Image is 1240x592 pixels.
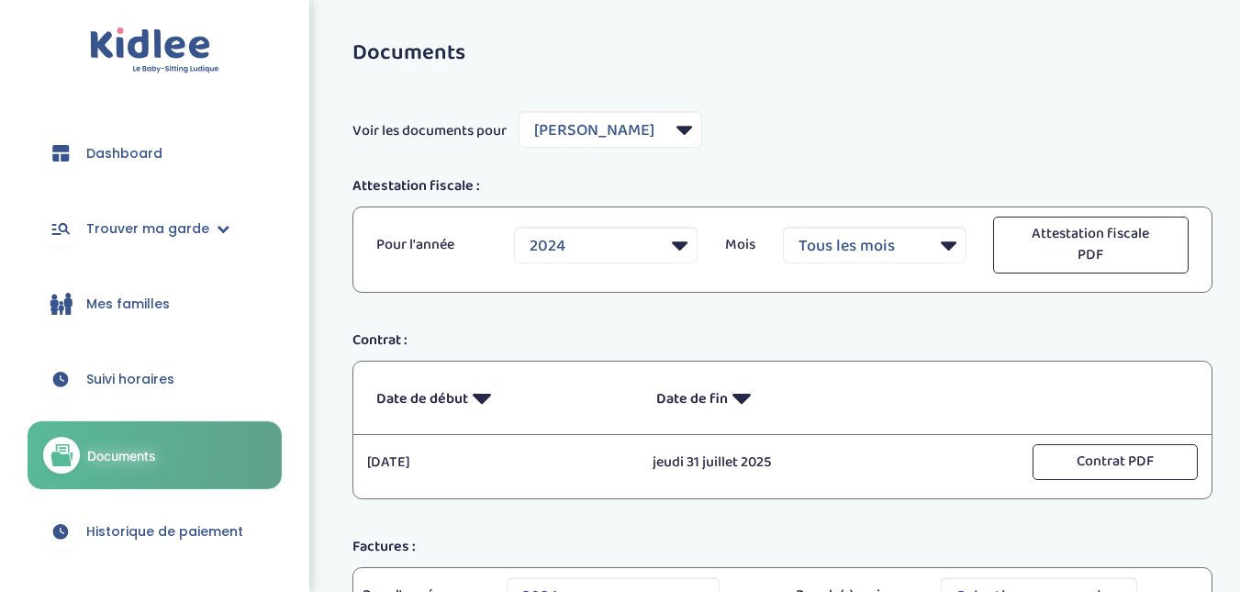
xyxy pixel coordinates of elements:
span: Trouver ma garde [86,219,209,239]
span: Historique de paiement [86,522,243,542]
div: Factures : [339,536,1227,558]
button: Contrat PDF [1033,444,1198,480]
p: Pour l'année [376,234,487,256]
a: Historique de paiement [28,498,282,564]
a: Dashboard [28,120,282,186]
span: Documents [87,446,156,465]
div: Contrat : [339,330,1227,352]
p: Date de début [376,375,629,420]
a: Documents [28,421,282,489]
span: Dashboard [86,144,162,163]
p: Date de fin [656,375,909,420]
h3: Documents [352,41,1213,65]
a: Mes familles [28,271,282,337]
p: [DATE] [367,452,626,474]
button: Attestation fiscale PDF [993,217,1189,274]
p: Mois [725,234,755,256]
span: Suivi horaires [86,370,174,389]
div: Attestation fiscale : [339,175,1227,197]
a: Trouver ma garde [28,195,282,262]
span: Voir les documents pour [352,120,507,142]
img: logo.svg [90,28,219,74]
a: Contrat PDF [1033,452,1198,472]
span: Mes familles [86,295,170,314]
a: Suivi horaires [28,346,282,412]
p: jeudi 31 juillet 2025 [653,452,911,474]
